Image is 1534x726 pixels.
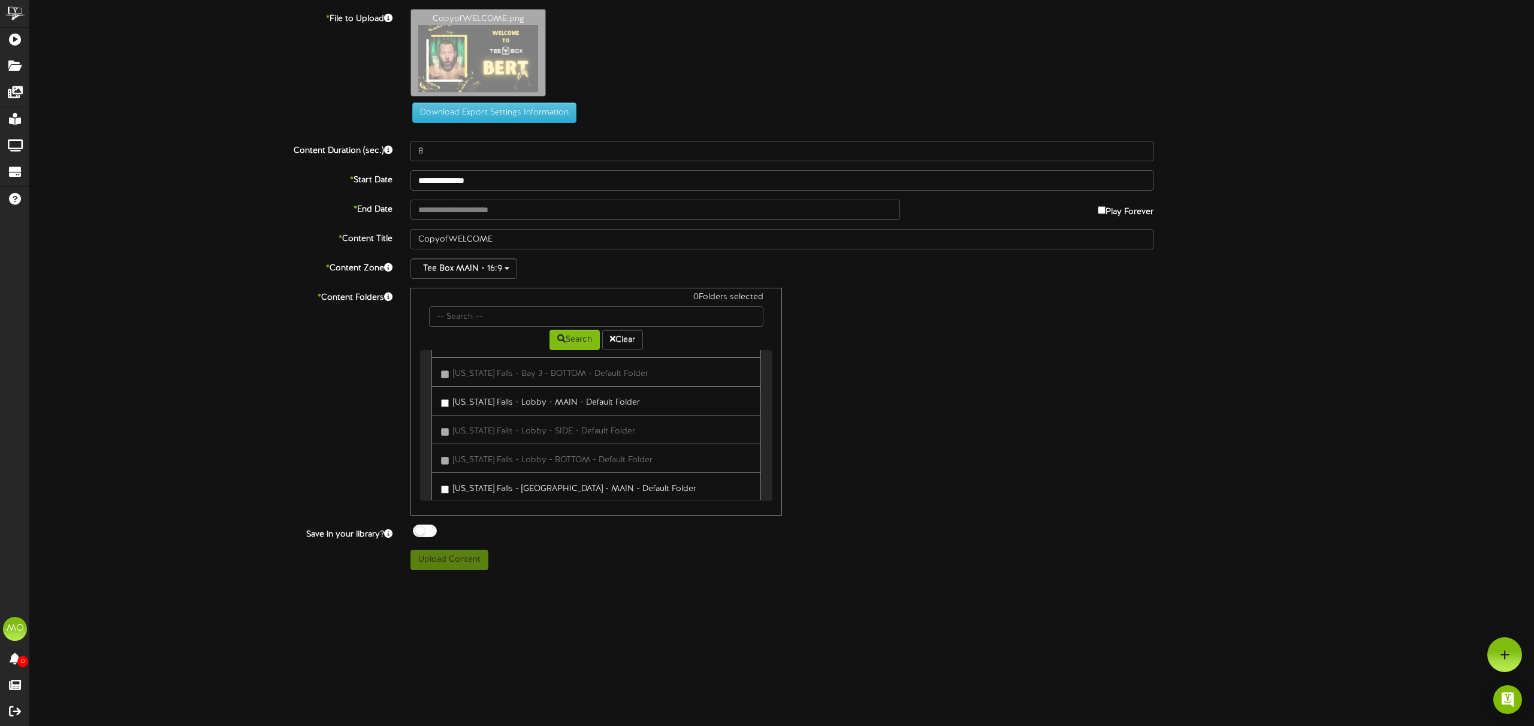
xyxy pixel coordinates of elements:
input: -- Search -- [429,306,763,327]
label: Content Folders [21,288,401,304]
input: [US_STATE] Falls - [GEOGRAPHIC_DATA] - MAIN - Default Folder [441,486,449,493]
div: 0 Folders selected [420,291,772,306]
span: 0 [17,656,28,667]
label: [US_STATE] Falls - [GEOGRAPHIC_DATA] - MAIN - Default Folder [441,479,696,495]
input: Title of this Content [410,229,1153,249]
label: End Date [21,200,401,216]
input: Play Forever [1098,206,1106,214]
div: Open Intercom Messenger [1493,685,1522,714]
div: MO [3,617,27,641]
label: File to Upload [21,9,401,25]
span: [US_STATE] Falls - Bay 3 - BOTTOM - Default Folder [453,369,648,378]
span: [US_STATE] Falls - Lobby - BOTTOM - Default Folder [453,456,653,465]
a: Download Export Settings Information [406,109,576,118]
label: Start Date [21,170,401,186]
input: [US_STATE] Falls - Lobby - BOTTOM - Default Folder [441,457,449,465]
label: Content Zone [21,258,401,275]
button: Download Export Settings Information [412,103,576,123]
label: Save in your library? [21,525,401,541]
input: [US_STATE] Falls - Bay 3 - BOTTOM - Default Folder [441,370,449,378]
label: Content Duration (sec.) [21,141,401,157]
span: [US_STATE] Falls - Lobby - SIDE - Default Folder [453,427,635,436]
button: Tee Box MAIN - 16:9 [410,258,517,279]
label: Content Title [21,229,401,245]
input: [US_STATE] Falls - Lobby - SIDE - Default Folder [441,428,449,436]
button: Search [549,330,600,350]
label: [US_STATE] Falls - Lobby - MAIN - Default Folder [441,393,640,409]
button: Upload Content [410,550,488,570]
label: Play Forever [1098,200,1153,218]
input: [US_STATE] Falls - Lobby - MAIN - Default Folder [441,399,449,407]
button: Clear [602,330,643,350]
